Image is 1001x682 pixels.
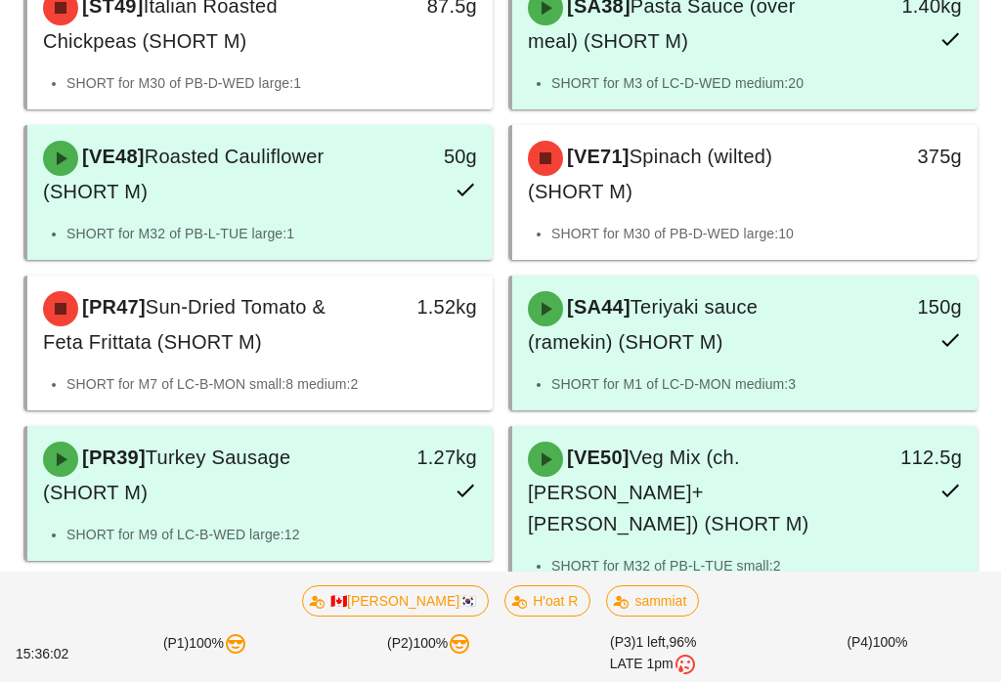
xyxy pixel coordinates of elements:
span: Sun-Dried Tomato & Feta Frittata (SHORT M) [43,296,326,353]
div: 112.5g [871,442,962,473]
li: SHORT for M30 of PB-D-WED large:10 [551,223,962,244]
div: LATE 1pm [545,653,762,676]
span: Roasted Cauliflower (SHORT M) [43,146,324,202]
span: sammiat [619,586,686,616]
div: (P2) 100% [318,628,542,680]
span: Teriyaki sauce (ramekin) (SHORT M) [528,296,758,353]
div: 1.27kg [386,442,477,473]
li: SHORT for M9 of LC-B-WED large:12 [66,524,477,545]
span: [VE50] [563,447,630,468]
div: 1.52kg [386,291,477,322]
div: (P3) 96% [542,628,765,680]
div: 150g [871,291,962,322]
span: [SA44] [563,296,631,318]
div: (P1) 100% [93,628,317,680]
li: SHORT for M30 of PB-D-WED large:1 [66,72,477,94]
span: Spinach (wilted) (SHORT M) [528,146,772,202]
div: 375g [871,141,962,172]
span: 🇨🇦[PERSON_NAME]🇰🇷 [315,586,476,616]
span: [PR47] [78,296,146,318]
div: (P4) 100% [765,628,989,680]
span: [VE48] [78,146,145,167]
li: SHORT for M7 of LC-B-MON small:8 medium:2 [66,373,477,395]
li: SHORT for M3 of LC-D-WED medium:20 [551,72,962,94]
li: SHORT for M32 of PB-L-TUE large:1 [66,223,477,244]
div: 50g [386,141,477,172]
div: 15:36:02 [12,640,93,668]
span: Veg Mix (ch.[PERSON_NAME]+[PERSON_NAME]) (SHORT M) [528,447,809,534]
span: Turkey Sausage (SHORT M) [43,447,290,503]
span: [PR39] [78,447,146,468]
li: SHORT for M1 of LC-D-MON medium:3 [551,373,962,395]
li: SHORT for M32 of PB-L-TUE small:2 [551,555,962,576]
span: [VE71] [563,146,630,167]
span: H'oat R [517,586,578,616]
span: 1 left, [635,634,669,650]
